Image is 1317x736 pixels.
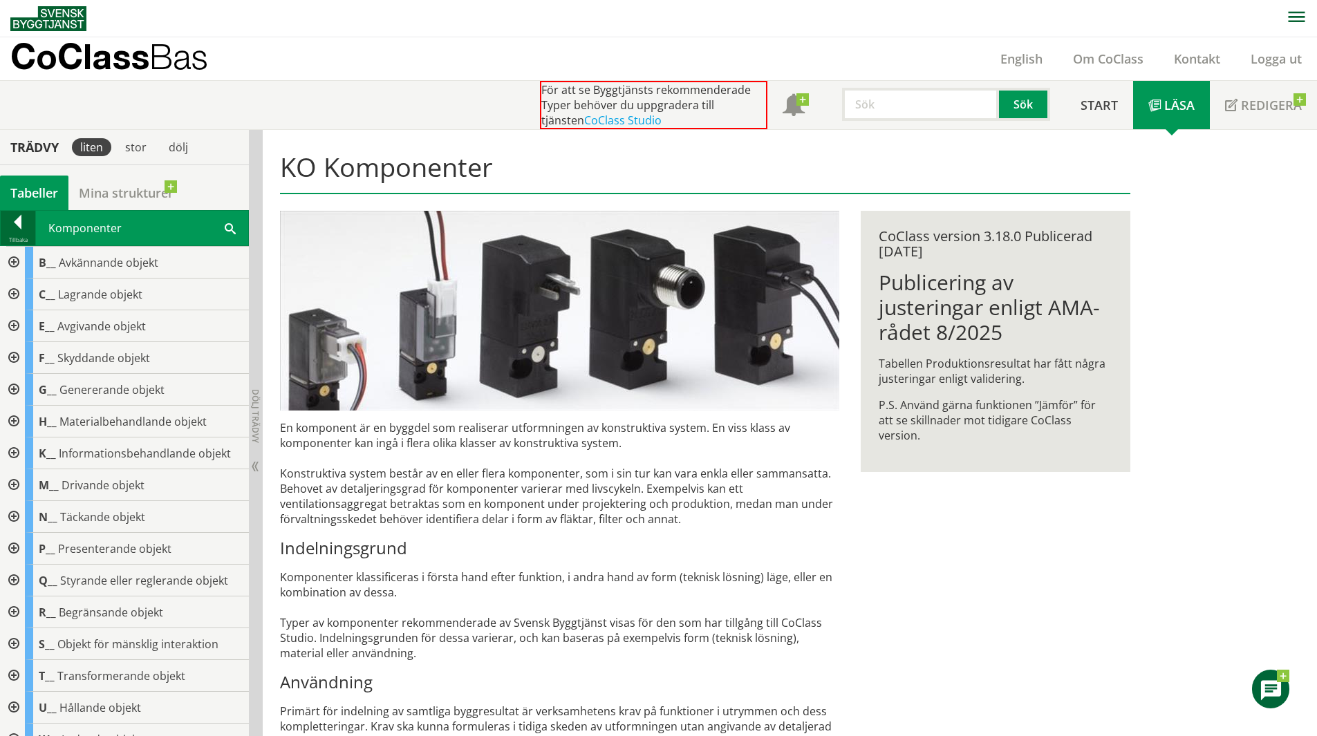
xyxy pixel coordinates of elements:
span: Informationsbehandlande objekt [59,446,231,461]
span: Genererande objekt [59,382,165,397]
span: Notifikationer [783,95,805,117]
span: Dölj trädvy [250,389,261,443]
span: Skyddande objekt [57,350,150,366]
span: Transformerande objekt [57,668,185,683]
span: G__ [39,382,57,397]
span: S__ [39,636,55,652]
span: Läsa [1164,97,1195,113]
a: English [985,50,1058,67]
a: Om CoClass [1058,50,1159,67]
a: Redigera [1210,81,1317,129]
span: C__ [39,287,55,302]
span: Täckande objekt [60,509,145,525]
p: Tabellen Produktionsresultat har fått några justeringar enligt validering. [879,356,1112,386]
span: Presenterande objekt [58,541,171,556]
h1: KO Komponenter [280,151,1130,194]
a: Mina strukturer [68,176,184,210]
span: H__ [39,414,57,429]
h3: Användning [280,672,839,692]
div: Trädvy [3,140,66,155]
img: pilotventiler.jpg [280,211,839,411]
span: Redigera [1241,97,1302,113]
span: N__ [39,509,57,525]
h1: Publicering av justeringar enligt AMA-rådet 8/2025 [879,270,1112,345]
div: stor [117,138,155,156]
span: Sök i tabellen [225,220,236,235]
span: Q__ [39,573,57,588]
h3: Indelningsgrund [280,538,839,558]
span: Avgivande objekt [57,319,146,334]
span: Start [1081,97,1118,113]
div: CoClass version 3.18.0 Publicerad [DATE] [879,229,1112,259]
span: R__ [39,605,56,620]
p: CoClass [10,48,208,64]
span: Materialbehandlande objekt [59,414,207,429]
span: Avkännande objekt [59,255,158,270]
span: Objekt för mänsklig interaktion [57,636,218,652]
span: Hållande objekt [59,700,141,715]
div: dölj [160,138,196,156]
div: Tillbaka [1,234,35,245]
span: T__ [39,668,55,683]
span: F__ [39,350,55,366]
span: K__ [39,446,56,461]
span: Begränsande objekt [59,605,163,620]
button: Sök [999,88,1050,121]
img: Svensk Byggtjänst [10,6,86,31]
span: M__ [39,478,59,493]
span: B__ [39,255,56,270]
div: Komponenter [36,211,248,245]
span: P__ [39,541,55,556]
a: CoClass Studio [584,113,662,128]
span: Lagrande objekt [58,287,142,302]
span: E__ [39,319,55,334]
a: Läsa [1133,81,1210,129]
span: Drivande objekt [62,478,144,493]
div: liten [72,138,111,156]
a: CoClassBas [10,37,238,80]
span: U__ [39,700,57,715]
a: Kontakt [1159,50,1235,67]
span: Styrande eller reglerande objekt [60,573,228,588]
input: Sök [842,88,999,121]
a: Logga ut [1235,50,1317,67]
div: För att se Byggtjänsts rekommenderade Typer behöver du uppgradera till tjänsten [540,81,767,129]
span: Bas [149,36,208,77]
a: Start [1065,81,1133,129]
p: P.S. Använd gärna funktionen ”Jämför” för att se skillnader mot tidigare CoClass version. [879,397,1112,443]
